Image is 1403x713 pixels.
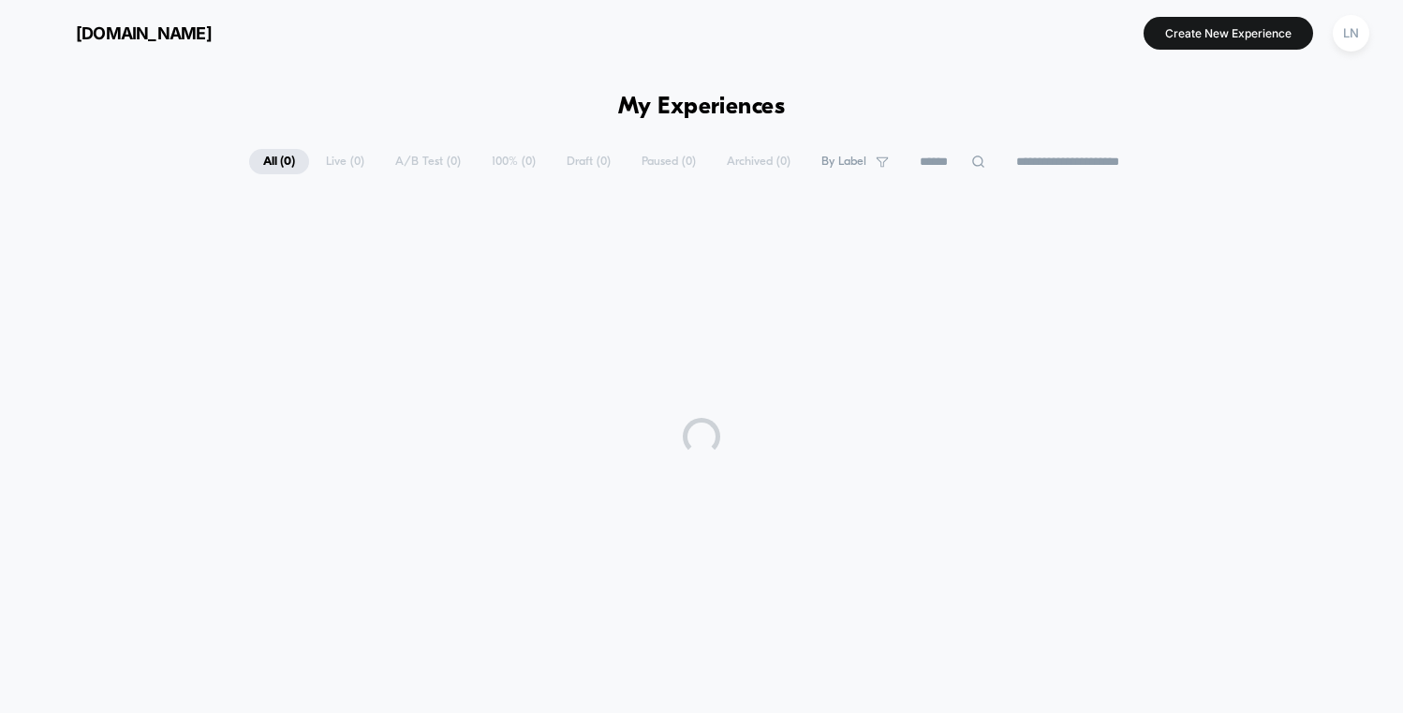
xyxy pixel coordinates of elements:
button: LN [1327,14,1375,52]
span: By Label [821,155,866,169]
button: Create New Experience [1144,17,1313,50]
span: All ( 0 ) [249,149,309,174]
h1: My Experiences [618,94,786,121]
span: [DOMAIN_NAME] [76,23,212,43]
button: [DOMAIN_NAME] [28,18,217,48]
div: LN [1333,15,1369,52]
